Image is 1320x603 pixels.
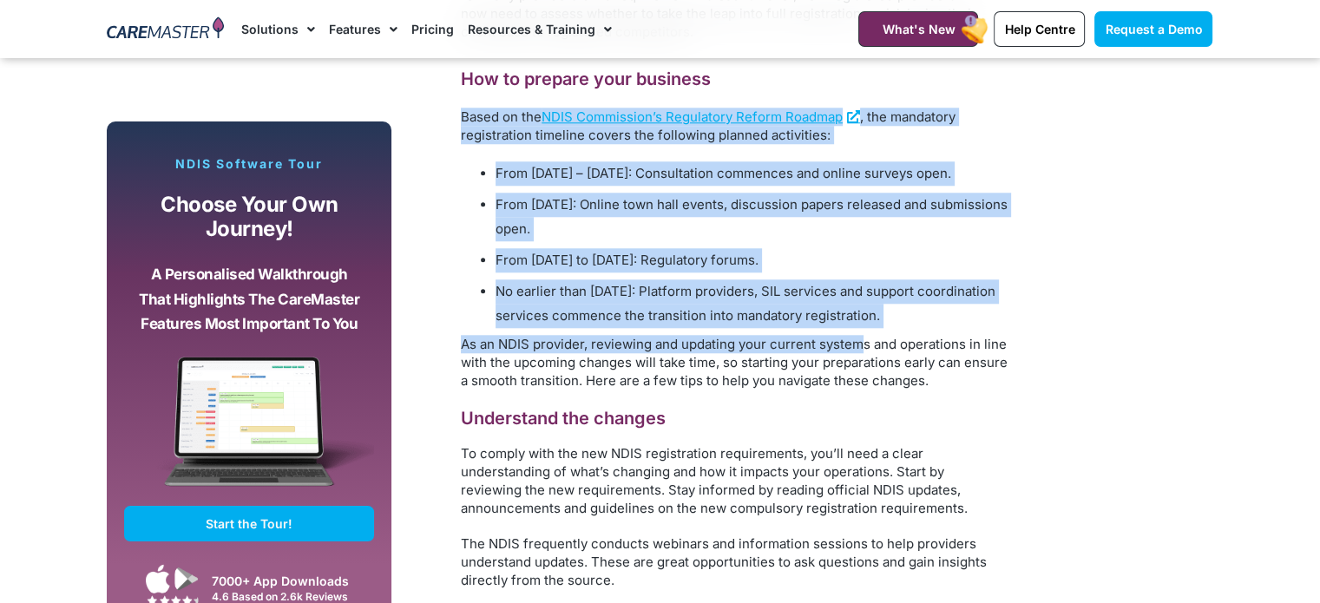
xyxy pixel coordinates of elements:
span: Based on the [461,108,542,125]
span: Help Centre [1004,22,1074,36]
a: Start the Tour! [124,506,374,541]
a: Help Centre [994,11,1085,47]
a: What's New [858,11,978,47]
span: From [DATE] – [DATE]: Consultation commences and online surveys open. [496,165,951,181]
span: Request a Demo [1105,22,1202,36]
span: From [DATE]: Online town hall events, discussion papers released and submissions open. [496,196,1008,237]
span: The NDIS frequently conducts webinars and information sessions to help providers understand updat... [461,535,987,588]
p: A personalised walkthrough that highlights the CareMaster features most important to you [137,262,361,337]
span: To comply with the new NDIS registration requirements, you’ll need a clear understanding of what’... [461,445,968,516]
span: As an NDIS provider, reviewing and updating your current systems and operations in line with the ... [461,336,1008,389]
div: 4.6 Based on 2.6k Reviews [212,590,365,603]
a: NDIS Commission’s Regulatory Reform Roadmap [542,108,860,125]
span: What's New [882,22,955,36]
span: From [DATE] to [DATE]: Regulatory forums. [496,252,759,268]
h2: How to prepare your business [461,68,1008,90]
img: Apple App Store Icon [146,564,170,593]
span: NDIS Commission’s Regulatory Reform Roadmap [542,108,843,125]
p: Choose your own journey! [137,193,361,242]
span: Start the Tour! [206,516,292,531]
img: Google Play App Icon [174,566,199,592]
span: , the mandatory registration timeline covers the following planned activities: [461,108,956,143]
h3: Understand the changes [461,407,1008,430]
a: Request a Demo [1094,11,1212,47]
span: No earlier than [DATE]: Platform providers, SIL services and support coordination services commen... [496,283,995,324]
img: CareMaster Logo [107,16,224,43]
p: NDIS Software Tour [124,156,374,172]
div: 7000+ App Downloads [212,572,365,590]
img: CareMaster Software Mockup on Screen [124,357,374,506]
